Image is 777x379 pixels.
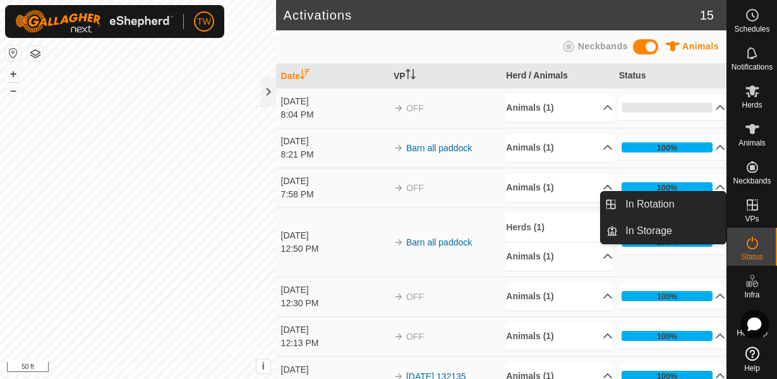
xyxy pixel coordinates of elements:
a: Help [727,342,777,377]
button: Map Layers [28,46,43,61]
p-accordion-header: Herds (1) [506,213,613,242]
span: In Rotation [625,197,674,212]
span: OFF [406,332,424,342]
div: 12:50 PM [281,242,388,256]
div: [DATE] [281,135,388,148]
img: arrow [394,332,404,342]
p-accordion-header: 100% [619,323,726,349]
div: 100% [657,142,678,154]
span: Infra [744,291,759,299]
p-accordion-header: 100% [619,175,726,200]
p-accordion-header: Animals (1) [506,322,613,351]
div: 100% [657,330,678,342]
span: Schedules [734,25,769,33]
th: Date [276,64,388,89]
span: VPs [745,215,759,223]
div: 100% [622,142,713,152]
span: Notifications [732,63,773,71]
div: 100% [622,291,713,301]
div: 100% [657,290,678,302]
span: Herds [742,101,762,109]
span: i [262,361,264,371]
th: Herd / Animals [501,64,613,89]
span: Status [741,253,762,261]
button: i [256,359,270,373]
a: In Rotation [618,192,726,217]
p-accordion-header: 100% [619,283,726,309]
p-accordion-header: Animals (1) [506,282,613,311]
p-accordion-header: 100% [619,135,726,160]
div: [DATE] [281,283,388,297]
p-sorticon: Activate to sort [406,71,416,81]
img: arrow [394,292,404,302]
span: TW [197,15,211,28]
div: [DATE] [281,175,388,188]
div: [DATE] [281,363,388,376]
a: Barn all paddock [406,143,472,153]
span: 15 [700,6,714,25]
img: arrow [394,237,404,247]
div: 100% [657,182,678,194]
div: [DATE] [281,229,388,242]
th: VP [388,64,501,89]
div: 12:13 PM [281,337,388,350]
span: Neckbands [733,177,771,185]
th: Status [614,64,726,89]
button: Reset Map [6,46,21,61]
span: Neckbands [578,41,628,51]
div: 100% [622,182,713,192]
button: + [6,66,21,82]
img: arrow [394,103,404,113]
div: [DATE] [281,323,388,337]
span: OFF [406,103,424,113]
li: In Rotation [601,192,726,217]
p-accordion-header: Animals (1) [506,94,613,122]
div: 12:30 PM [281,297,388,310]
span: Animals [738,139,766,147]
div: 8:04 PM [281,108,388,121]
span: OFF [406,292,424,302]
p-accordion-header: Animals (1) [506,242,613,271]
div: [DATE] [281,95,388,108]
p-sorticon: Activate to sort [300,71,310,81]
img: arrow [394,183,404,193]
div: 8:21 PM [281,148,388,161]
p-accordion-header: Animals (1) [506,134,613,162]
div: 7:58 PM [281,188,388,201]
div: 100% [622,331,713,341]
p-accordion-header: 0% [619,95,726,120]
span: In Storage [625,223,672,239]
span: Help [744,364,760,372]
li: In Storage [601,218,726,244]
img: Gallagher Logo [15,10,173,33]
span: Heatmap [737,329,768,337]
a: Barn all paddock [406,237,472,247]
a: In Storage [618,218,726,244]
button: – [6,83,21,98]
p-accordion-header: Animals (1) [506,173,613,202]
h2: Activations [284,8,700,23]
span: OFF [406,183,424,193]
a: Privacy Policy [88,363,135,374]
a: Contact Us [150,363,188,374]
span: Animals [682,41,719,51]
div: 0% [622,103,713,113]
img: arrow [394,143,404,153]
